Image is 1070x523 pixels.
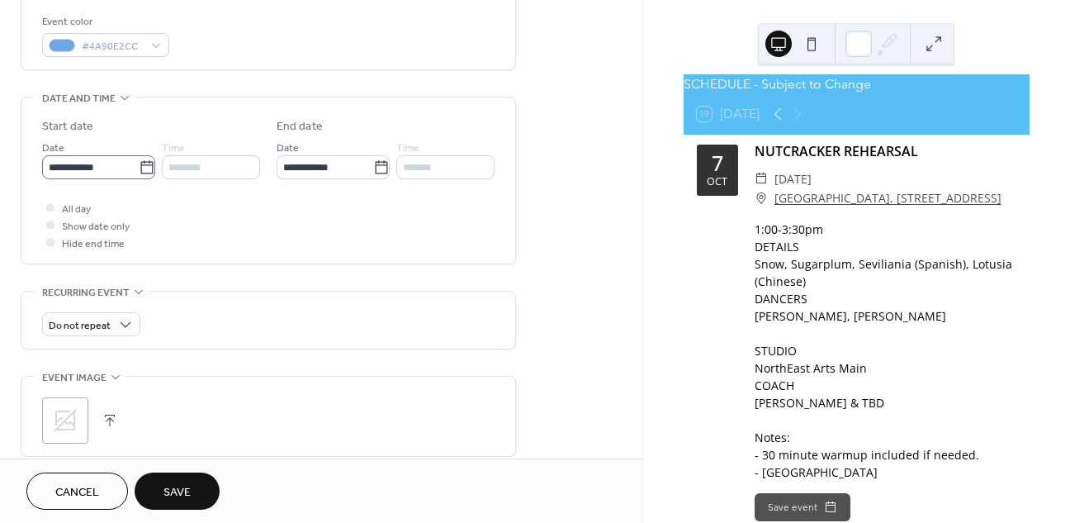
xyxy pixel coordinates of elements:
[62,235,125,253] span: Hide end time
[277,118,323,136] div: End date
[82,38,143,55] span: #4A90E2CC
[135,473,220,510] button: Save
[163,484,191,502] span: Save
[396,140,419,157] span: Time
[26,473,128,510] button: Cancel
[755,188,768,208] div: ​
[42,13,166,31] div: Event color
[755,141,1016,161] div: NUTCRACKER REHEARSAL
[49,316,111,335] span: Do not repeat
[707,177,727,188] div: Oct
[755,221,1016,481] div: 1:00-3:30pm DETAILS Snow, Sugarplum, Seviliania (Spanish), Lotusia (Chinese) DANCERS [PERSON_NAME...
[774,188,1001,208] a: [GEOGRAPHIC_DATA], [STREET_ADDRESS]
[42,369,107,387] span: Event image
[62,218,130,235] span: Show date only
[42,140,64,157] span: Date
[684,74,1030,94] div: SCHEDULE - Subject to Change
[712,153,723,174] div: 7
[755,169,768,189] div: ​
[42,90,116,107] span: Date and time
[42,118,93,136] div: Start date
[162,140,185,157] span: Time
[774,169,812,189] span: [DATE]
[42,284,130,302] span: Recurring event
[42,397,88,444] div: ;
[55,484,99,502] span: Cancel
[755,493,850,521] button: Save event
[277,140,299,157] span: Date
[62,201,91,218] span: All day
